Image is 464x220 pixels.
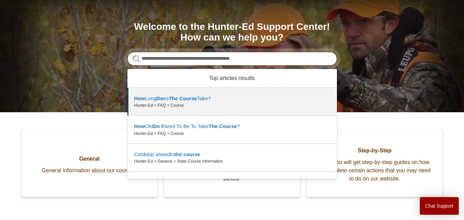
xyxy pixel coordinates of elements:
[134,158,330,164] zd-autocomplete-breadcrumbs-multibrand: Hunter-Ed > General > State Course Information
[134,123,145,129] em: How
[183,151,200,157] em: course
[420,197,459,215] button: Chat Support
[174,151,182,157] em: the
[208,123,218,129] em: The
[317,158,432,183] span: Here you will get step-by-step guides on how to complete certain actions that you may need to do ...
[134,95,211,103] zd-autocomplete-title-multibrand: Suggested result 1 <em>How</em> Long <em>Do</em>es <em>The</em> <em>Course</em> Take?
[157,95,163,101] em: Do
[32,166,147,175] span: General information about our courses!
[32,155,147,163] span: General
[134,130,330,137] zd-autocomplete-breadcrumbs-multibrand: Hunter-Ed > FAQ > Course
[22,129,157,197] a: General General information about our courses!
[134,102,330,108] zd-autocomplete-breadcrumbs-multibrand: Hunter-Ed > FAQ > Course
[134,151,201,159] zd-autocomplete-title-multibrand: Suggested result 3 Can <em>I</em> skip ahead <em>i</em>n <em>the</em> <em>course</em>
[307,129,442,197] a: Step-by-Step Here you will get step-by-step guides on how to complete certain actions that you ma...
[127,22,337,43] h1: Welcome to the Hunter-Ed Support Center! How can we help you?
[134,95,145,101] em: How
[153,123,160,129] em: Do
[169,95,178,101] em: The
[134,123,240,130] zd-autocomplete-title-multibrand: Suggested result 2 <em>How</em> Old <em>Do</em> <em>I</em> Need To Be To Take <em>The</em> <em>Co...
[127,52,337,66] input: Search
[127,69,337,88] zd-autocomplete-header: Top articles results
[144,151,145,157] em: I
[161,123,163,129] em: I
[317,147,432,155] span: Step-by-Step
[170,151,171,157] em: i
[219,123,237,129] em: Course
[179,95,197,101] em: Course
